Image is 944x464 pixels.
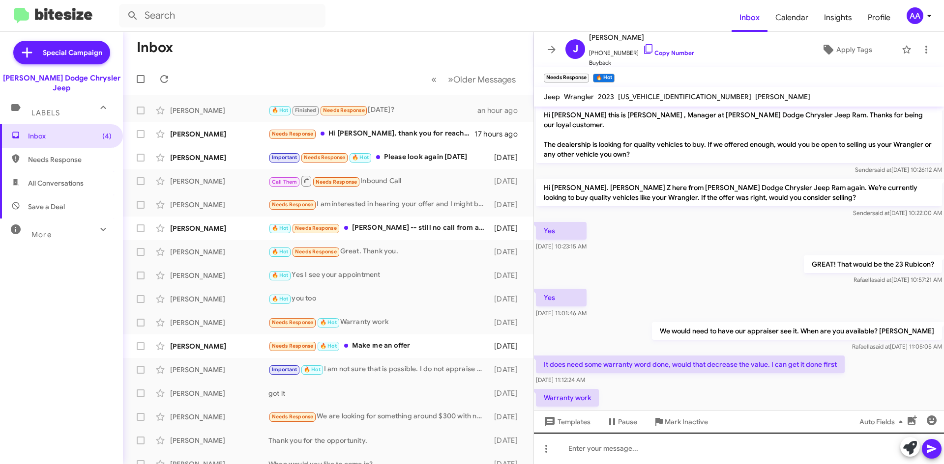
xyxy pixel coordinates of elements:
[268,175,489,187] div: Inbound Call
[268,199,489,210] div: I am interested in hearing your offer and I might be open to it
[536,179,942,206] p: Hi [PERSON_NAME]. [PERSON_NAME] Z here from [PERSON_NAME] Dodge Chrysler Jeep Ram again. We’re cu...
[489,153,526,163] div: [DATE]
[272,366,297,373] span: Important
[426,69,522,89] nav: Page navigation example
[320,343,337,349] span: 🔥 Hot
[536,309,587,317] span: [DATE] 11:01:46 AM
[544,92,560,101] span: Jeep
[645,413,716,431] button: Mark Inactive
[352,154,369,161] span: 🔥 Hot
[816,3,860,32] span: Insights
[907,7,923,24] div: AA
[836,41,872,58] span: Apply Tags
[489,200,526,210] div: [DATE]
[43,48,102,57] span: Special Campaign
[31,230,52,239] span: More
[872,209,889,217] span: said at
[119,4,325,27] input: Search
[665,413,708,431] span: Mark Inactive
[536,355,845,373] p: It does need some warranty word done, would that decrease the value. I can get it done first
[767,3,816,32] a: Calendar
[489,318,526,328] div: [DATE]
[170,176,268,186] div: [PERSON_NAME]
[102,131,112,141] span: (4)
[534,413,598,431] button: Templates
[536,289,587,306] p: Yes
[268,340,489,352] div: Make me an offer
[874,166,891,173] span: said at
[170,365,268,375] div: [PERSON_NAME]
[542,413,590,431] span: Templates
[268,105,477,116] div: [DATE]?
[536,389,599,407] p: Warranty work
[489,247,526,257] div: [DATE]
[295,248,337,255] span: Needs Response
[272,201,314,208] span: Needs Response
[796,41,897,58] button: Apply Tags
[448,73,453,85] span: »
[489,223,526,233] div: [DATE]
[589,58,694,68] span: Buyback
[477,106,526,115] div: an hour ago
[489,294,526,304] div: [DATE]
[474,129,526,139] div: 17 hours ago
[268,388,489,398] div: got it
[732,3,767,32] a: Inbox
[852,413,914,431] button: Auto Fields
[564,92,594,101] span: Wrangler
[268,270,489,281] div: Yes I see your appointment
[304,366,321,373] span: 🔥 Hot
[536,376,585,383] span: [DATE] 11:12:24 AM
[13,41,110,64] a: Special Campaign
[170,200,268,210] div: [PERSON_NAME]
[170,294,268,304] div: [PERSON_NAME]
[28,178,84,188] span: All Conversations
[272,319,314,326] span: Needs Response
[268,152,489,163] div: Please look again [DATE]
[272,248,289,255] span: 🔥 Hot
[170,153,268,163] div: [PERSON_NAME]
[598,92,614,101] span: 2023
[28,155,112,164] span: Needs Response
[589,43,694,58] span: [PHONE_NUMBER]
[755,92,810,101] span: [PERSON_NAME]
[860,3,898,32] a: Profile
[598,413,645,431] button: Pause
[431,73,437,85] span: «
[804,255,942,273] p: GREAT! That would be the 23 Rubicon?
[489,412,526,422] div: [DATE]
[544,74,589,82] small: Needs Response
[28,202,65,212] span: Save a Deal
[855,166,942,173] span: Sender [DATE] 10:26:12 AM
[272,413,314,420] span: Needs Response
[852,343,942,350] span: Rafaella [DATE] 11:05:05 AM
[272,225,289,231] span: 🔥 Hot
[898,7,933,24] button: AA
[304,154,346,161] span: Needs Response
[489,365,526,375] div: [DATE]
[272,131,314,137] span: Needs Response
[536,106,942,163] p: Hi [PERSON_NAME] this is [PERSON_NAME] , Manager at [PERSON_NAME] Dodge Chrysler Jeep Ram. Thanks...
[323,107,365,113] span: Needs Response
[170,412,268,422] div: [PERSON_NAME]
[170,223,268,233] div: [PERSON_NAME]
[489,271,526,280] div: [DATE]
[618,92,751,101] span: [US_VEHICLE_IDENTIFICATION_NUMBER]
[268,364,489,375] div: I am not sure that is possible. I do not appraise vehicles. We As far as I know our appraiser is ...
[618,413,637,431] span: Pause
[489,436,526,445] div: [DATE]
[589,31,694,43] span: [PERSON_NAME]
[170,436,268,445] div: [PERSON_NAME]
[854,276,942,283] span: Rafaella [DATE] 10:57:21 AM
[170,271,268,280] div: [PERSON_NAME]
[268,436,489,445] div: Thank you for the opportunity.
[170,388,268,398] div: [PERSON_NAME]
[170,318,268,328] div: [PERSON_NAME]
[137,40,173,55] h1: Inbox
[874,276,891,283] span: said at
[643,49,694,56] a: Copy Number
[31,109,60,117] span: Labels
